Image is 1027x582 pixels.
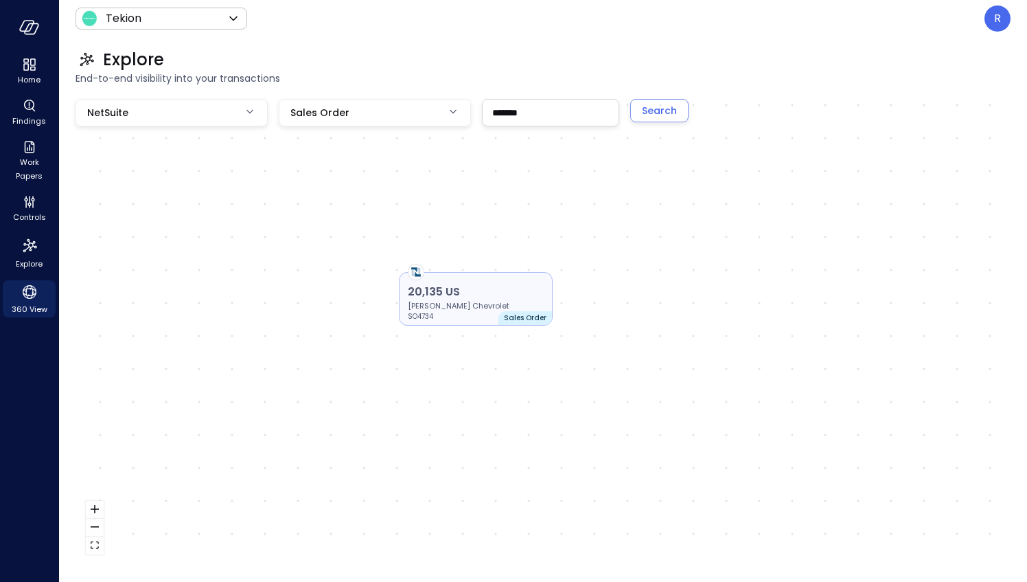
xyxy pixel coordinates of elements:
[642,102,677,120] div: Search
[3,192,56,225] div: Controls
[408,265,424,280] img: netsuite
[408,311,490,322] p: SO4734
[103,49,164,71] span: Explore
[3,55,56,88] div: Home
[3,280,56,317] div: 360 View
[3,137,56,184] div: Work Papers
[12,302,47,316] span: 360 View
[86,501,104,519] button: zoom in
[504,313,546,324] p: Sales Order
[87,105,128,120] span: NetSuite
[76,71,1011,86] span: End-to-end visibility into your transactions
[86,501,104,555] div: React Flow controls
[18,73,41,87] span: Home
[16,257,43,271] span: Explore
[3,234,56,272] div: Explore
[408,300,544,311] p: [PERSON_NAME] Chevrolet
[994,10,1001,27] p: R
[290,105,349,120] span: Sales Order
[106,10,141,27] p: Tekion
[8,155,50,183] span: Work Papers
[12,114,46,128] span: Findings
[630,99,689,122] button: Search
[86,537,104,555] button: fit view
[984,5,1011,32] div: Rsarabu
[3,96,56,129] div: Findings
[86,519,104,537] button: zoom out
[408,284,544,300] p: 20,135 US
[81,10,97,27] img: Icon
[13,210,46,224] span: Controls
